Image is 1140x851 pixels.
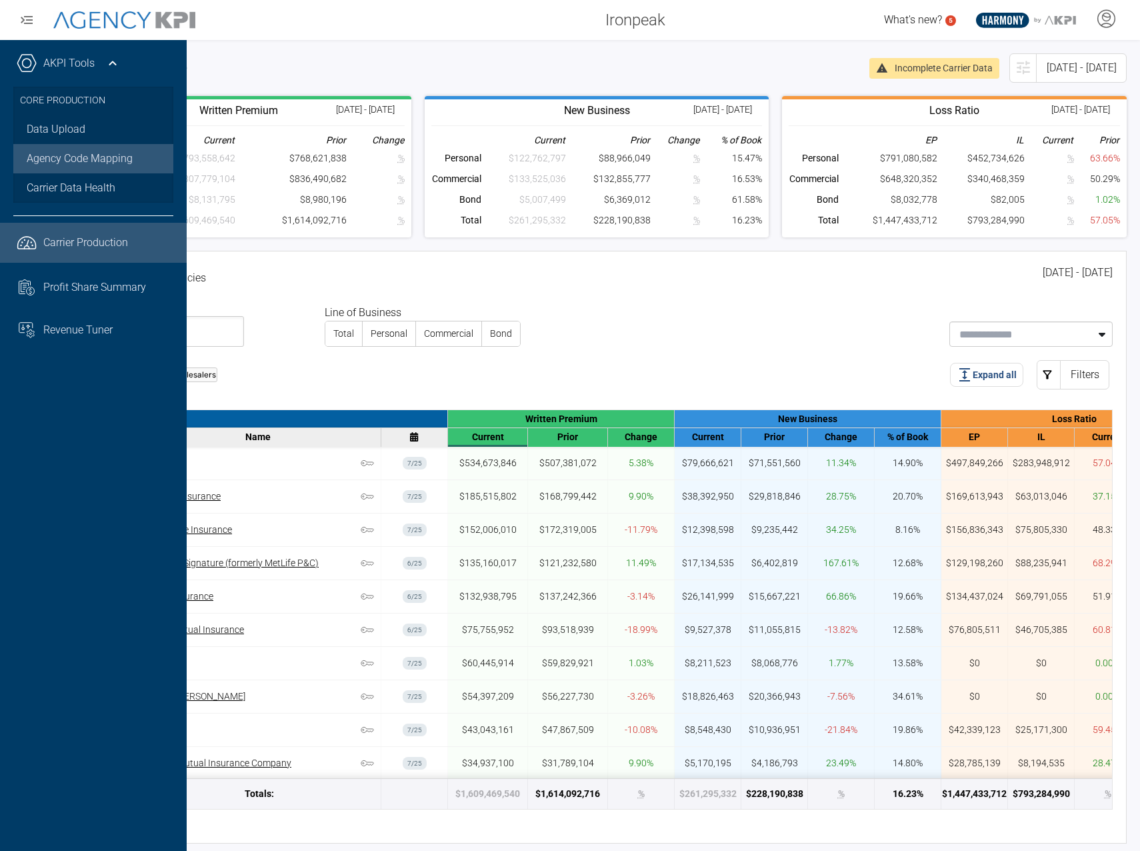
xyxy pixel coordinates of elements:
[627,690,655,704] div: -3.26%
[43,279,146,295] span: Profit Share Summary
[945,15,956,26] a: 5
[416,321,481,346] label: Commercial
[893,490,923,504] div: 20.70%
[43,55,95,71] a: AKPI Tools
[43,235,128,251] span: Carrier Production
[235,133,347,148] th: Prior
[539,490,597,504] div: $168,799,442
[823,556,859,570] div: 167.61%
[1011,432,1071,442] div: IL
[751,756,798,770] div: $4,186,793
[893,756,923,770] div: 14.80%
[347,210,404,231] td: Carrier data is incomplete for the selected timeframe.
[325,305,521,321] legend: Line of Business
[459,556,517,570] div: $135,160,017
[937,148,1025,169] td: $452,734,626
[481,210,566,231] td: Carrier data is incomplete for the selected timeframe.
[700,193,762,207] div: 61.58%
[651,148,700,169] td: Carrier data is incomplete for the selected timeframe.
[403,657,427,670] div: CNA last reported in Jul
[826,490,856,504] div: 28.75%
[482,321,520,346] label: Bond
[403,757,427,770] div: Builders Mutual Insurance Company last reported in Jul
[937,133,1025,148] th: IL
[566,148,651,169] td: $88,966,049
[53,11,195,29] img: AgencyKPI
[542,656,594,670] div: $59,829,921
[829,656,853,670] div: 1.77%
[566,210,651,231] td: $228,190,838
[605,8,665,32] span: Ironpeak
[542,690,594,704] div: $56,227,730
[946,490,1003,504] div: $169,613,943
[462,723,514,737] div: $43,043,161
[825,623,857,637] div: -13.82%
[651,210,700,231] td: Carrier data is incomplete for the selected timeframe.
[629,456,653,470] div: 5.38%
[878,432,937,442] div: % of Book
[685,656,731,670] div: $8,211,523
[1025,133,1075,148] th: Current
[1093,590,1123,604] div: 51.91%
[789,148,839,169] th: Personal
[13,115,173,144] a: Data Upload
[199,103,278,119] h3: Reported by Carriers
[235,189,347,210] td: $8,980,196
[945,432,1004,442] div: EP
[839,169,937,189] td: $648,320,352
[893,590,923,604] div: 19.66%
[700,133,762,148] th: % of Book
[431,210,481,231] th: Total
[1015,623,1067,637] div: $46,705,385
[403,490,427,503] div: Hartford Insurance last reported in Jul
[700,151,762,165] div: 15.47%
[629,490,653,504] div: 9.90%
[749,590,801,604] div: $15,667,221
[751,523,798,537] div: $9,235,442
[403,690,427,703] div: Burns & Wilcox last reported in Jul
[1093,723,1123,737] div: 59.45%
[946,456,1003,470] div: $497,849,266
[937,169,1025,189] td: $340,468,359
[1093,556,1123,570] div: 68.29%
[638,787,645,801] div: Carrier data is incomplete for the selected timeframe.
[682,590,734,604] div: $26,141,999
[893,690,923,704] div: 34.61%
[481,169,566,189] td: Carrier data is incomplete for the selected timeframe.
[138,432,377,442] div: Name
[937,189,1025,210] td: $82,005
[929,103,979,119] h3: Reported by Carrier
[431,148,481,169] th: Personal
[361,490,374,504] span: Core carrier
[1015,723,1067,737] div: $25,171,300
[542,723,594,737] div: $47,867,509
[893,456,923,470] div: 14.90%
[629,656,653,670] div: 1.03%
[627,590,655,604] div: -3.14%
[651,133,700,148] th: Change
[1025,169,1075,189] td: Carrier data is incomplete for the selected timeframe.
[700,172,762,186] div: 16.53%
[481,148,566,169] td: Carrier data is incomplete for the selected timeframe.
[462,656,514,670] div: $60,445,914
[1078,432,1137,442] div: Current
[937,210,1025,231] td: $793,284,990
[347,148,404,169] td: Carrier data is incomplete for the selected timeframe.
[1025,148,1075,169] td: Carrier data is incomplete for the selected timeframe.
[826,590,856,604] div: 66.86%
[679,787,737,801] div: Carrier data is incomplete for the selected timeframe.
[564,103,630,119] h3: Reported by Carriers
[1051,103,1110,117] div: [DATE] - [DATE]
[459,490,517,504] div: $185,515,802
[946,556,1003,570] div: $129,198,260
[745,432,804,442] div: Prior
[459,456,517,470] div: $534,673,846
[682,690,734,704] div: $18,826,463
[1015,523,1067,537] div: $75,805,330
[1093,623,1123,637] div: 60.81%
[651,189,700,210] td: Carrier data is incomplete for the selected timeframe.
[682,456,734,470] div: $79,666,621
[949,17,953,24] text: 5
[893,723,923,737] div: 19.86%
[629,756,653,770] div: 9.90%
